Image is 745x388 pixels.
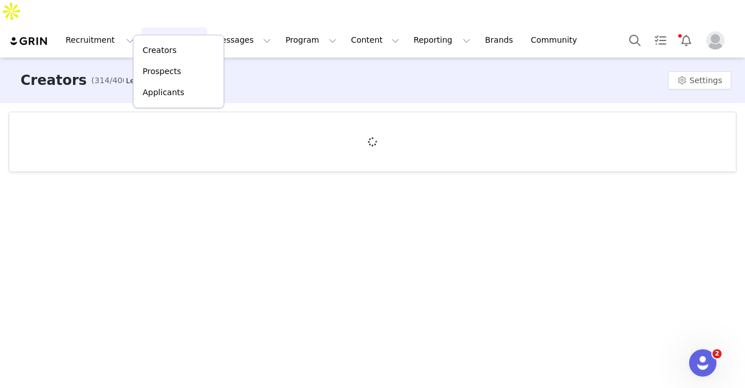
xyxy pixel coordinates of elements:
[344,27,406,53] button: Content
[208,27,278,53] button: Messages
[91,75,131,87] span: (314/400)
[141,27,207,53] button: Contacts
[143,66,181,77] p: Prospects
[21,70,87,91] h3: Creators
[699,31,736,50] button: Profile
[674,27,699,53] button: Notifications
[648,27,673,53] a: Tasks
[9,36,49,47] img: grin logo
[407,27,477,53] button: Reporting
[622,27,647,53] button: Search
[689,349,716,377] iframe: Intercom live chat
[143,87,184,99] p: Applicants
[712,349,722,358] span: 2
[59,27,141,53] button: Recruitment
[143,44,177,56] p: Creators
[478,27,523,53] a: Brands
[524,27,589,53] a: Community
[278,27,343,53] button: Program
[124,75,166,87] div: Tooltip anchor
[668,71,731,89] button: Settings
[706,31,724,50] img: placeholder-profile.jpg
